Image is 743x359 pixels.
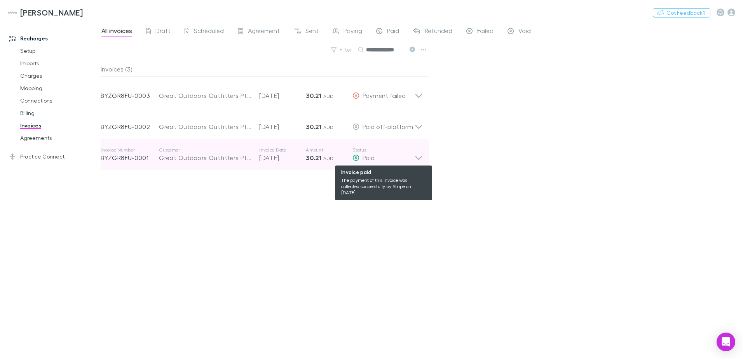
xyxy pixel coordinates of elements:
strong: 30.21 [306,92,321,99]
span: Paid off-platform [363,123,413,130]
strong: 30.21 [306,154,321,162]
span: Failed [477,27,494,37]
p: BYZGR8FU-0002 [101,122,159,131]
span: AUD [323,155,334,161]
a: Connections [12,94,105,107]
p: Customer [159,147,251,153]
span: AUD [323,93,334,99]
span: Paid [363,154,375,161]
a: [PERSON_NAME] [3,3,87,22]
p: Invoice Date [259,147,306,153]
strong: 30.21 [306,123,321,131]
span: Payment failed [363,92,406,99]
span: Paying [344,27,362,37]
div: Great Outdoors Outfitters Pty Ltd [159,91,251,100]
p: Status [352,147,415,153]
button: Got Feedback? [653,8,710,17]
p: BYZGR8FU-0001 [101,153,159,162]
img: Hales Douglass's Logo [8,8,17,17]
span: Paid [387,27,399,37]
div: BYZGR8FU-0003Great Outdoors Outfitters Pty Ltd[DATE]30.21 AUDPayment failed [94,77,429,108]
p: [DATE] [259,91,306,100]
span: Draft [155,27,171,37]
a: Setup [12,45,105,57]
span: Sent [305,27,319,37]
a: Charges [12,70,105,82]
div: Open Intercom Messenger [717,333,735,351]
div: Great Outdoors Outfitters Pty Ltd [159,122,251,131]
a: Agreements [12,132,105,144]
a: Recharges [2,32,105,45]
h3: [PERSON_NAME] [20,8,83,17]
a: Practice Connect [2,150,105,163]
a: Invoices [12,119,105,132]
p: BYZGR8FU-0003 [101,91,159,100]
p: Invoice Number [101,147,159,153]
p: Amount [306,147,352,153]
p: [DATE] [259,153,306,162]
span: AUD [323,124,334,130]
div: Great Outdoors Outfitters Pty Ltd [159,153,251,162]
span: All invoices [101,27,132,37]
span: Refunded [425,27,452,37]
span: Agreement [248,27,280,37]
a: Imports [12,57,105,70]
div: BYZGR8FU-0002Great Outdoors Outfitters Pty Ltd[DATE]30.21 AUDPaid off-platform [94,108,429,139]
span: Void [518,27,531,37]
a: Billing [12,107,105,119]
button: Filter [327,45,357,54]
div: Invoice NumberBYZGR8FU-0001CustomerGreat Outdoors Outfitters Pty LtdInvoice Date[DATE]Amount30.21... [94,139,429,170]
span: Scheduled [194,27,224,37]
a: Mapping [12,82,105,94]
p: [DATE] [259,122,306,131]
